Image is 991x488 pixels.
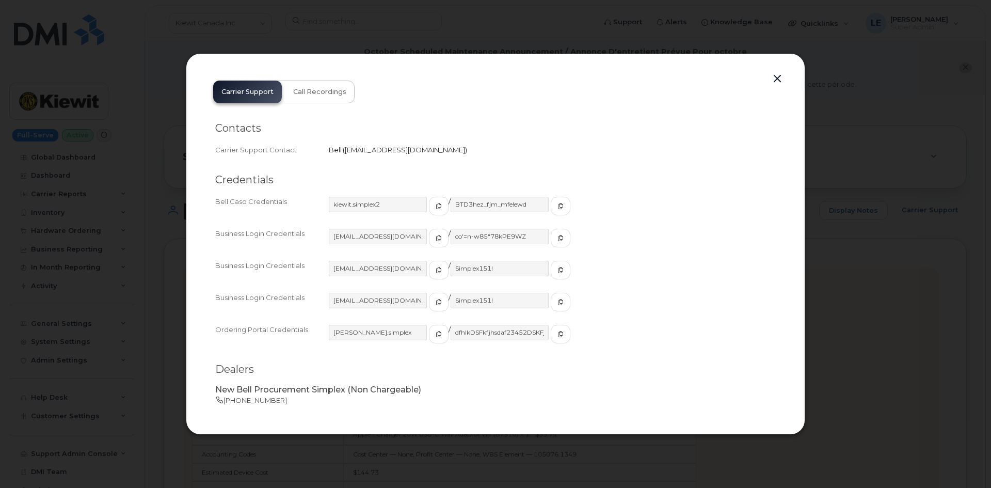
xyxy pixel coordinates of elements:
[215,174,776,186] h2: Credentials
[293,88,346,96] span: Call Recordings
[551,293,570,311] button: copy to clipboard
[215,145,329,155] div: Carrier Support Contact
[429,197,449,215] button: copy to clipboard
[329,325,776,353] div: /
[551,325,570,343] button: copy to clipboard
[215,293,329,321] div: Business Login Credentials
[329,146,342,154] span: Bell
[215,363,776,376] h2: Dealers
[215,229,329,257] div: Business Login Credentials
[429,229,449,247] button: copy to clipboard
[345,146,465,154] span: [EMAIL_ADDRESS][DOMAIN_NAME]
[946,443,983,480] iframe: Messenger Launcher
[551,197,570,215] button: copy to clipboard
[429,325,449,343] button: copy to clipboard
[329,293,776,321] div: /
[215,122,776,135] h2: Contacts
[329,261,776,289] div: /
[551,229,570,247] button: copy to clipboard
[429,293,449,311] button: copy to clipboard
[429,261,449,279] button: copy to clipboard
[215,261,329,289] div: Business Login Credentials
[329,197,776,225] div: /
[551,261,570,279] button: copy to clipboard
[215,396,776,405] p: [PHONE_NUMBER]
[215,384,776,396] p: New Bell Procurement Simplex (Non Chargeable)
[329,229,776,257] div: /
[215,325,329,353] div: Ordering Portal Credentials
[215,197,329,225] div: Bell Caso Credentials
